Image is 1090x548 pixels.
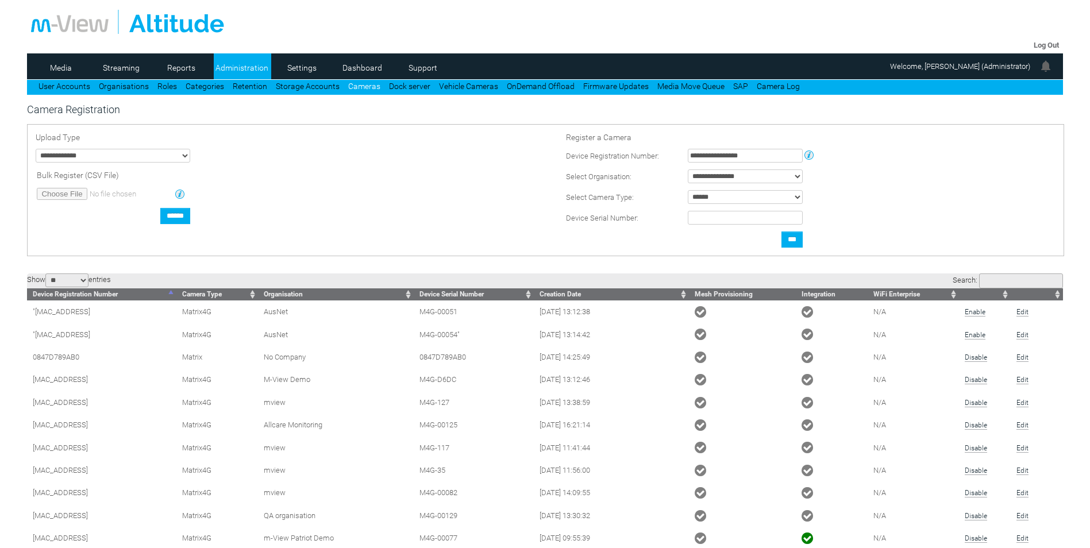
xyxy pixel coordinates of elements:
[33,59,88,76] a: Media
[965,444,987,453] a: Disable
[566,193,634,202] span: Select Camera Type:
[176,481,259,504] td: Matrix4G
[689,288,796,300] th: Mesh Provisioning
[176,368,259,391] td: Matrix4G
[93,59,149,76] a: Streaming
[176,323,259,345] td: Matrix4G
[258,368,413,391] td: M-View Demo
[953,276,1063,284] label: Search:
[395,59,450,76] a: Support
[27,300,176,323] td: "[MAC_ADDRESS]
[873,466,886,474] span: N/A
[566,152,659,160] span: Device Registration Number:
[796,288,868,300] th: Integration
[873,534,886,542] span: N/A
[534,436,689,458] td: [DATE] 11:41:44
[36,133,80,142] span: Upload Type
[566,172,631,181] span: Select Organisation:
[414,481,534,504] td: M4G-00082
[27,414,176,436] td: [MAC_ADDRESS]
[258,300,413,323] td: AusNet
[176,300,259,323] td: Matrix4G
[534,459,689,481] td: [DATE] 11:56:00
[583,82,649,91] a: Firmware Updates
[27,459,176,481] td: [MAC_ADDRESS]
[258,414,413,436] td: Allcare Monitoring
[1016,331,1029,339] a: Edit
[414,504,534,527] td: M4G-00129
[1016,376,1029,384] a: Edit
[27,391,176,414] td: [MAC_ADDRESS]
[959,288,1011,300] th: : activate to sort column ascending
[176,391,259,414] td: Matrix4G
[176,436,259,458] td: Matrix4G
[733,82,748,91] a: SAP
[965,489,987,497] a: Disable
[37,171,119,180] span: Bulk Register (CSV File)
[965,421,987,430] a: Disable
[27,346,176,368] td: 0847D789AB0
[868,288,959,300] th: WiFi Enterprise: activate to sort column ascending
[176,504,259,527] td: Matrix4G
[1016,489,1029,497] a: Edit
[873,330,886,339] span: N/A
[965,512,987,520] a: Disable
[534,323,689,345] td: [DATE] 13:14:42
[258,459,413,481] td: mview
[1016,421,1029,430] a: Edit
[1016,353,1029,362] a: Edit
[414,288,534,300] th: Device Serial Number: activate to sort column ascending
[873,443,886,452] span: N/A
[534,368,689,391] td: [DATE] 13:12:46
[534,300,689,323] td: [DATE] 13:12:38
[965,376,987,384] a: Disable
[274,59,330,76] a: Settings
[1016,308,1029,317] a: Edit
[979,273,1063,288] input: Search:
[27,436,176,458] td: [MAC_ADDRESS]
[186,82,224,91] a: Categories
[965,308,985,317] a: Enable
[414,414,534,436] td: M4G-00125
[873,511,886,520] span: N/A
[264,290,303,298] span: Organisation
[534,346,689,368] td: [DATE] 14:25:49
[157,82,177,91] a: Roles
[27,323,176,345] td: "[MAC_ADDRESS]
[176,346,259,368] td: Matrix
[258,436,413,458] td: mview
[534,288,689,300] th: Creation Date: activate to sort column ascending
[38,82,90,91] a: User Accounts
[27,288,176,300] th: Device Registration Number
[27,481,176,504] td: [MAC_ADDRESS]
[258,481,413,504] td: mview
[176,414,259,436] td: Matrix4G
[414,459,534,481] td: M4G-35
[27,275,111,284] label: Show entries
[965,331,985,339] a: Enable
[27,368,176,391] td: [MAC_ADDRESS]
[873,375,886,384] span: N/A
[1011,288,1062,300] th: : activate to sort column ascending
[534,504,689,527] td: [DATE] 13:30:32
[873,353,886,361] span: N/A
[1016,399,1029,407] a: Edit
[534,481,689,504] td: [DATE] 14:09:55
[414,391,534,414] td: M4G-127
[414,300,534,323] td: M4G-00051
[258,391,413,414] td: mview
[334,59,390,76] a: Dashboard
[890,62,1030,71] span: Welcome, [PERSON_NAME] (Administrator)
[873,488,886,497] span: N/A
[414,346,534,368] td: 0847D789AB0
[534,414,689,436] td: [DATE] 16:21:14
[873,398,886,407] span: N/A
[258,323,413,345] td: AusNet
[153,59,209,76] a: Reports
[276,82,340,91] a: Storage Accounts
[873,420,886,429] span: N/A
[507,82,575,91] a: OnDemand Offload
[873,307,886,316] span: N/A
[657,82,725,91] a: Media Move Queue
[45,273,88,287] select: Showentries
